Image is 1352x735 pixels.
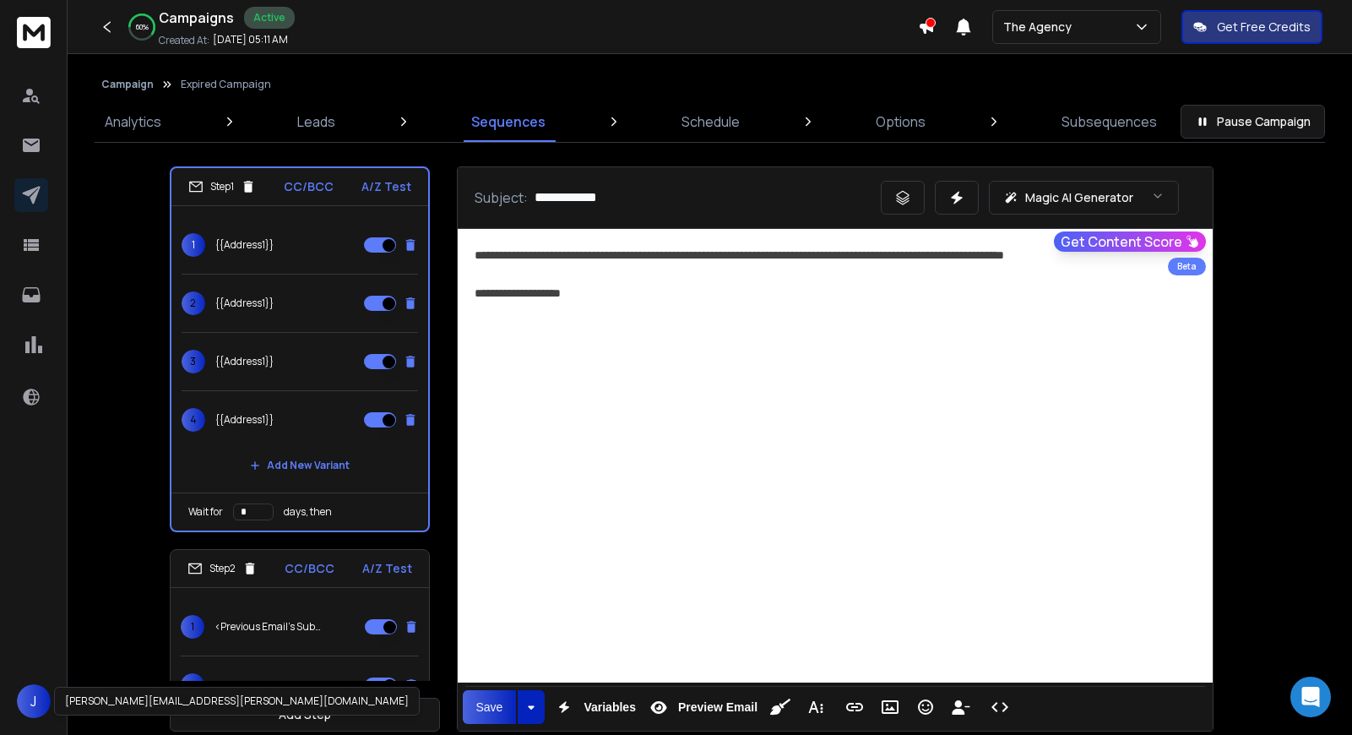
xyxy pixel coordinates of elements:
span: Variables [580,700,639,715]
p: {{Address1}} [215,297,274,310]
p: <Previous Email's Subject> [214,678,323,692]
button: Save [463,690,517,724]
button: Clean HTML [764,690,796,724]
p: {{Address1}} [215,238,274,252]
button: Get Free Credits [1181,10,1322,44]
button: J [17,684,51,718]
h1: Campaigns [159,8,234,28]
a: Leads [287,101,345,142]
p: Leads [297,112,335,132]
span: 2 [181,673,204,697]
p: {{Address1}} [215,355,274,368]
span: 4 [182,408,205,432]
div: Open Intercom Messenger [1290,677,1331,717]
button: Insert Link (Ctrl+K) [839,690,871,724]
p: The Agency [1003,19,1078,35]
div: Step 2 [187,561,258,576]
li: Step1CC/BCCA/Z Test1{{Address1}}2{{Address1}}3{{Address1}}4{{Address1}}Add New VariantWait forday... [170,166,430,532]
p: Analytics [105,112,161,132]
div: Step 1 [188,179,256,194]
div: Active [244,7,295,29]
p: Magic AI Generator [1025,189,1133,206]
button: Campaign [101,78,154,91]
p: Subsequences [1062,112,1157,132]
p: Created At: [159,34,209,47]
p: CC/BCC [284,178,334,195]
p: A/Z Test [361,178,411,195]
p: Sequences [471,112,546,132]
a: Sequences [461,101,556,142]
div: Beta [1168,258,1206,275]
button: Pause Campaign [1181,105,1325,139]
p: Wait for [188,505,223,519]
p: A/Z Test [362,560,412,577]
p: days, then [284,505,332,519]
button: Code View [984,690,1016,724]
button: Variables [548,690,639,724]
a: Schedule [671,101,750,142]
button: Insert Unsubscribe Link [945,690,977,724]
span: 1 [181,615,204,639]
p: <Previous Email's Subject> [214,620,323,634]
button: Get Content Score [1054,231,1206,252]
p: {{Address1}} [215,413,274,427]
button: Emoticons [909,690,942,724]
p: CC/BCC [285,560,334,577]
button: Insert Image (Ctrl+P) [874,690,906,724]
p: [DATE] 05:11 AM [213,33,288,46]
button: More Text [800,690,832,724]
button: Preview Email [643,690,761,724]
button: Add New Variant [236,449,363,482]
span: 1 [182,233,205,257]
p: Options [876,112,926,132]
p: Subject: [475,188,528,208]
p: Get Free Credits [1217,19,1311,35]
a: Analytics [95,101,171,142]
a: Options [866,101,936,142]
p: 60 % [136,22,149,32]
button: Magic AI Generator [989,181,1179,215]
div: [PERSON_NAME][EMAIL_ADDRESS][PERSON_NAME][DOMAIN_NAME] [54,687,420,716]
span: 2 [182,291,205,315]
p: Expired Campaign [181,78,271,91]
p: Schedule [681,112,740,132]
span: 3 [182,350,205,373]
a: Subsequences [1051,101,1167,142]
span: Preview Email [675,700,761,715]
